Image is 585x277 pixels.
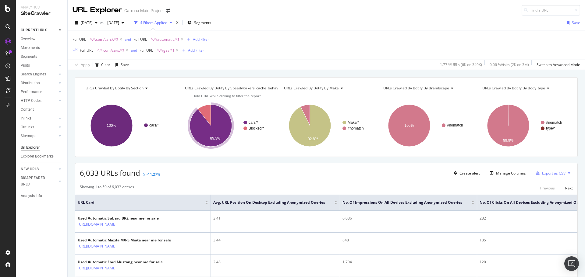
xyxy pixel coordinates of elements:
div: HTTP Codes [21,98,41,104]
button: and [131,47,137,53]
button: Export as CSV [534,168,565,178]
div: Explorer Bookmarks [21,153,54,160]
text: 92.8% [308,137,318,141]
svg: A chart. [477,99,573,152]
div: 3.44 [213,237,337,243]
span: No. of Impressions On All Devices excluding anonymized queries [342,200,462,205]
a: Analysis Info [21,193,63,199]
div: Analysis Info [21,193,42,199]
button: Switch to Advanced Mode [534,60,580,70]
div: Overview [21,36,35,42]
a: Explorer Bookmarks [21,153,63,160]
a: Distribution [21,80,57,86]
svg: A chart. [80,99,176,152]
span: URLs Crawled By Botify By body_type [482,85,545,91]
text: 89.3% [210,136,220,140]
a: Inlinks [21,115,57,122]
a: [URL][DOMAIN_NAME] [78,221,116,227]
a: CURRENT URLS [21,27,57,33]
div: Outlinks [21,124,34,130]
div: 2.48 [213,259,337,265]
div: Used Automatic Subaru BRZ near me for sale [78,216,159,221]
a: Search Engines [21,71,57,78]
div: Manage Columns [496,171,526,176]
span: Hold CTRL while clicking to filter the report. [193,94,262,98]
div: arrow-right-arrow-left [166,9,170,13]
span: ^.*/gas.*$ [157,46,175,55]
div: Used Automatic Mazda MX-5 Miata near me for sale [78,237,171,243]
span: 2025 Aug. 31st [81,20,93,25]
button: OR [73,46,77,52]
h4: URLs Crawled By Botify By section [84,83,171,93]
div: URL Explorer [73,5,122,15]
a: [URL][DOMAIN_NAME] [78,243,116,249]
span: URLs Crawled By Botify By make [284,85,339,91]
span: Full URL [80,48,93,53]
span: = [154,48,156,53]
text: 100% [404,123,414,128]
text: cars/* [149,123,159,127]
h4: URLs Crawled By Botify By body_type [481,83,567,93]
div: 6,086 [342,216,474,221]
div: 848 [342,237,474,243]
span: Full URL [133,37,147,42]
a: Overview [21,36,63,42]
div: Apply [81,62,90,67]
div: Sitemaps [21,133,36,139]
input: Find a URL [522,5,580,16]
button: Apply [73,60,90,70]
span: = [148,37,150,42]
button: Previous [540,184,555,192]
a: Movements [21,45,63,51]
a: Content [21,106,63,113]
div: and [125,37,131,42]
button: Add Filter [185,36,209,43]
a: Url Explorer [21,144,63,151]
text: #nomatch [447,123,463,127]
a: Visits [21,62,57,69]
span: ^.*/automatic.*$ [151,35,179,44]
a: NEW URLS [21,166,57,172]
div: Search Engines [21,71,46,78]
svg: A chart. [278,99,374,152]
span: URLs Crawled By Botify By speedworkers_cache_behaviors [185,85,285,91]
span: ^.*.com/cars/.*$ [90,35,118,44]
div: times [175,20,180,26]
span: URLs Crawled By Botify By brandscape [383,85,449,91]
div: Create alert [459,171,480,176]
button: Create alert [451,168,480,178]
div: Movements [21,45,40,51]
div: -11.27% [147,172,160,177]
div: 1.77 % URLs ( 6K on 340K ) [440,62,482,67]
span: = [94,48,96,53]
button: 4 Filters Applied [132,18,175,28]
div: 1,704 [342,259,474,265]
div: Url Explorer [21,144,40,151]
span: Avg. URL Position On Desktop excluding anonymized queries [213,200,325,205]
div: SiteCrawler [21,10,62,17]
button: [DATE] [105,18,126,28]
div: Used Automatic Ford Mustang near me for sale [78,259,163,265]
div: DISAPPEARED URLS [21,175,51,188]
div: Open Intercom Messenger [564,256,579,271]
div: Segments [21,54,37,60]
div: NEW URLS [21,166,39,172]
div: Carmax Main Project [124,8,164,14]
text: type/* [546,126,555,130]
div: Inlinks [21,115,31,122]
button: Next [565,184,573,192]
a: [URL][DOMAIN_NAME] [78,265,116,271]
div: Add Filter [193,37,209,42]
div: 4 Filters Applied [140,20,167,25]
div: Visits [21,62,30,69]
a: HTTP Codes [21,98,57,104]
div: A chart. [378,99,474,152]
div: OR [73,47,77,52]
div: Content [21,106,34,113]
span: Full URL [73,37,86,42]
a: Segments [21,54,63,60]
div: Save [572,20,580,25]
